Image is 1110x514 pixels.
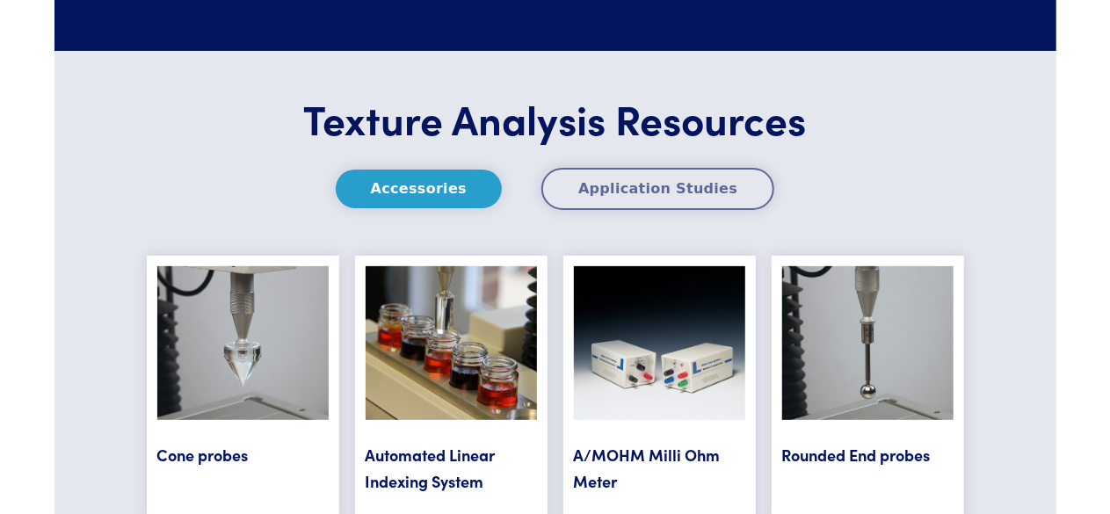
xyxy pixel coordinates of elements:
[336,170,502,208] button: Accessories
[157,444,249,466] a: Cone probes
[574,444,721,492] a: A/MOHM Milli Ohm Meter
[366,266,537,442] img: alis-sms-2016-2.jpg
[782,266,954,442] img: rounded_ta-18_half-inch-ball_2.jpg
[574,266,745,442] img: hardware-resistance-converter-unit.jpg
[782,444,931,466] a: Rounded End probes
[366,444,496,492] a: Automated Linear Indexing System
[149,93,961,144] h1: Texture Analysis Resources
[157,266,329,442] img: cone_ta-2_60-degree_2.jpg
[541,168,774,210] button: Application Studies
